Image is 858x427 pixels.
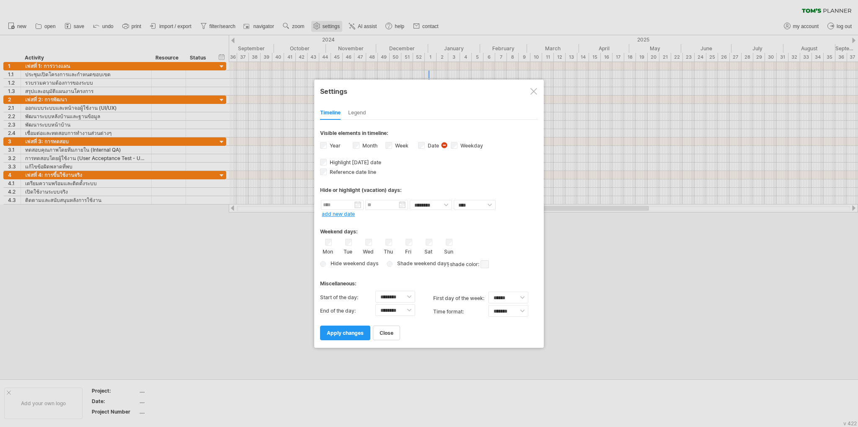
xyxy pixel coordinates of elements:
[328,260,378,267] span: Hide weekend days
[320,326,370,340] a: apply changes
[348,106,366,120] div: Legend
[320,291,375,304] label: Start of the day:
[328,159,381,166] span: Highlight [DATE] date
[403,247,413,255] label: Fri
[373,326,400,340] a: close
[363,247,373,255] label: Wed
[328,142,341,149] label: Year
[320,106,341,120] div: Timeline
[426,142,439,149] label: Date
[433,292,488,305] label: first day of the week:
[328,169,376,175] span: Reference date line
[459,142,483,149] label: Weekday
[320,130,538,139] div: Visible elements in timeline:
[481,260,489,268] span: click here to change the shade color
[433,305,488,318] label: Time format:
[323,247,333,255] label: Mon
[447,259,489,269] span: , shade color:
[343,247,353,255] label: Tue
[383,247,393,255] label: Thu
[320,220,538,237] div: Weekend days:
[380,330,393,336] span: close
[394,260,449,267] span: Shade weekend days
[361,142,377,149] label: Month
[327,330,364,336] span: apply changes
[320,187,538,193] div: Hide or highlight (vacation) days:
[443,247,454,255] label: Sun
[320,304,375,318] label: End of the day:
[320,83,538,98] div: Settings
[320,272,538,289] div: Miscellaneous:
[423,247,434,255] label: Sat
[393,142,408,149] label: Week
[322,211,355,217] a: add new date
